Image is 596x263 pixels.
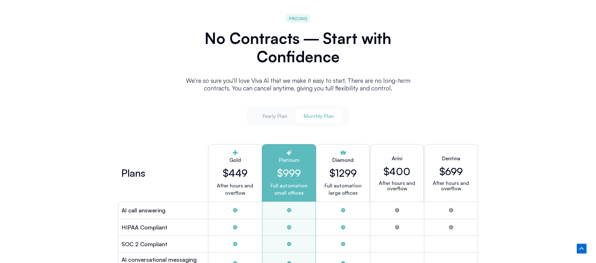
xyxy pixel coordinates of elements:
[121,169,145,177] h2: Plans
[330,167,357,179] h2: $1299
[122,206,165,214] h2: Al call answering
[213,167,257,179] h2: $449
[375,180,419,191] p: After hours and overflow
[332,156,354,164] h2: Diamond
[439,165,463,177] h2: $699
[325,182,361,197] p: Full automation large offices
[178,77,418,92] p: We’re so sure you’ll love Viva Al that we make it easy to start. There are no long-term contracts...
[289,15,307,22] span: PRICING
[122,240,167,248] h2: SOC 2 Compliant
[122,223,167,231] h2: HIPAA Compliant
[267,182,311,197] p: Full automation small offices
[442,155,460,162] h2: Dentina
[392,155,402,162] h2: Arini
[213,182,257,197] p: After hours and overflow
[213,156,257,164] h2: Gold
[262,113,287,119] span: Yearly Plan
[178,29,418,66] h2: No Contracts ― Start with Confidence
[384,165,410,177] h2: $400
[267,167,311,179] h2: $999
[304,113,334,119] span: Monthly Plan
[429,180,473,191] p: After hours and overflow
[267,156,311,164] h2: Platinum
